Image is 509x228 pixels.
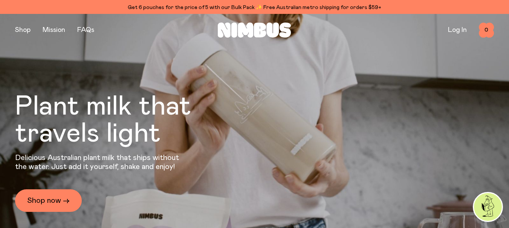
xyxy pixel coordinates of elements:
h1: Plant milk that travels light [15,93,232,147]
p: Delicious Australian plant milk that ships without the water. Just add it yourself, shake and enjoy! [15,153,184,171]
a: Shop now → [15,189,82,212]
div: Get 6 pouches for the price of 5 with our Bulk Pack ✨ Free Australian metro shipping for orders $59+ [15,3,494,12]
a: FAQs [77,27,94,33]
button: 0 [479,23,494,38]
a: Mission [43,27,65,33]
img: agent [474,193,502,221]
a: Log In [448,27,467,33]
